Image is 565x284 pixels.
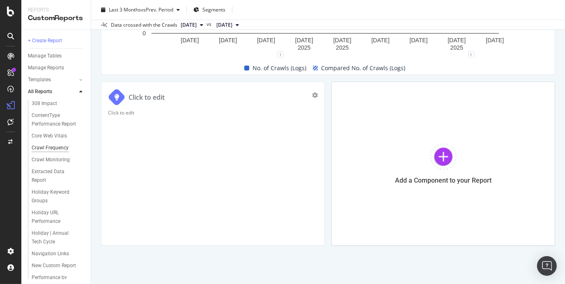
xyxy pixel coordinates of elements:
[213,20,242,30] button: [DATE]
[28,76,77,84] a: Templates
[32,132,85,140] a: Core Web Vitals
[108,109,318,116] p: Click to edit
[312,92,318,98] div: gear
[32,156,85,164] a: Crawl Monitoring
[409,37,427,44] text: [DATE]
[32,261,76,270] div: New Custom Report
[98,3,183,16] button: Last 3 MonthsvsPrev. Period
[333,37,351,44] text: [DATE]
[141,6,173,13] span: vs Prev. Period
[32,167,85,185] a: Extracted Data Report
[486,37,504,44] text: [DATE]
[32,111,80,128] div: ContentType Performance Report
[336,44,349,51] text: 2025
[28,87,77,96] a: All Reports
[253,63,306,73] span: No. of Crawls (Logs)
[216,21,232,29] span: 2025 Jun. 26th
[28,52,62,60] div: Manage Tables
[111,21,177,29] div: Data crossed with the Crawls
[32,208,85,226] a: Holiday URL Performance
[109,6,141,13] span: Last 3 Months
[468,51,475,58] div: 1
[32,208,78,226] div: Holiday URL Performance
[101,82,325,246] div: Click to editClick to edit
[28,64,64,72] div: Manage Reports
[32,99,57,108] div: 308 Impact
[219,37,237,44] text: [DATE]
[28,37,62,45] div: + Create Report
[257,37,275,44] text: [DATE]
[32,132,67,140] div: Core Web Vitals
[32,229,79,246] div: Holiday | Annual Tech Cycle
[28,64,85,72] a: Manage Reports
[32,111,85,128] a: ContentType Performance Report
[450,44,463,51] text: 2025
[32,229,85,246] a: Holiday | Annual Tech Cycle
[181,37,199,44] text: [DATE]
[32,261,85,270] a: New Custom Report
[129,93,165,102] div: Click to edit
[177,20,207,30] button: [DATE]
[32,156,70,164] div: Crawl Monitoring
[28,52,85,60] a: Manage Tables
[448,37,466,44] text: [DATE]
[28,87,52,96] div: All Reports
[202,6,225,13] span: Segments
[28,7,84,14] div: Reports
[32,144,85,152] a: Crawl Frequency
[28,14,84,23] div: CustomReports
[298,44,310,51] text: 2025
[190,3,229,16] button: Segments
[32,144,69,152] div: Crawl Frequency
[32,167,77,185] div: Extracted Data Report
[142,30,146,37] text: 0
[32,188,85,205] a: Holiday Keyword Groups
[321,63,405,73] span: Compared No. of Crawls (Logs)
[32,188,78,205] div: Holiday Keyword Groups
[181,21,197,29] span: 2025 Oct. 2nd
[537,256,557,276] div: Open Intercom Messenger
[295,37,313,44] text: [DATE]
[28,37,85,45] a: + Create Report
[207,21,213,28] span: vs
[372,37,390,44] text: [DATE]
[28,76,51,84] div: Templates
[277,51,284,58] div: 1
[32,250,85,258] a: Navigation Links
[32,250,69,258] div: Navigation Links
[32,99,85,108] a: 308 Impact
[395,176,492,184] div: Add a Component to your Report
